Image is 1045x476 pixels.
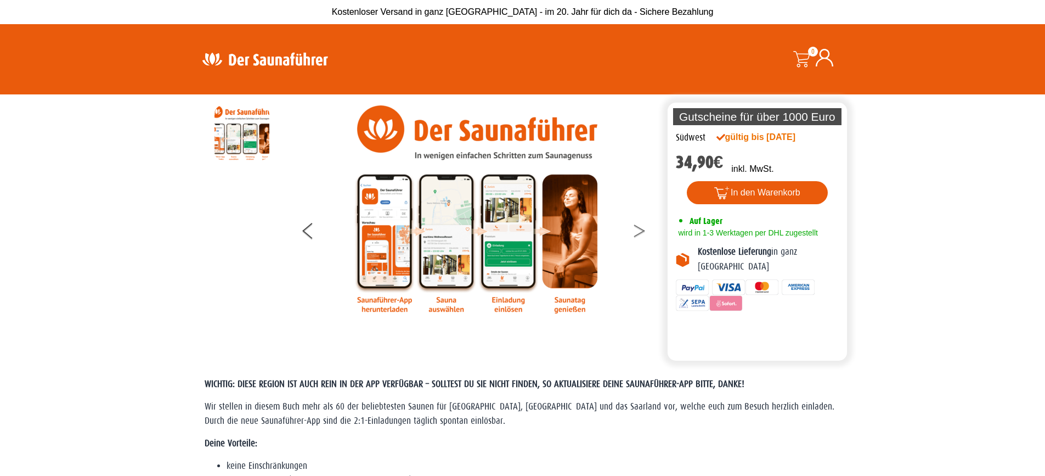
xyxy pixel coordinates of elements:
span: WICHTIG: DIESE REGION IST AUCH REIN IN DER APP VERFÜGBAR – SOLLTEST DU SIE NICHT FINDEN, SO AKTUA... [205,379,744,389]
button: In den Warenkorb [687,181,828,204]
p: inkl. MwSt. [731,163,773,176]
div: Südwest [676,131,705,145]
span: Kostenloser Versand in ganz [GEOGRAPHIC_DATA] - im 20. Jahr für dich da - Sichere Bezahlung [332,7,714,16]
span: € [714,152,724,172]
span: wird in 1-3 Werktagen per DHL zugestellt [676,228,818,237]
img: Anleitung7tn [214,105,269,160]
p: in ganz [GEOGRAPHIC_DATA] [698,245,839,274]
span: Auf Lager [690,216,722,226]
span: Wir stellen in diesem Buch mehr als 60 der beliebtesten Saunen für [GEOGRAPHIC_DATA], [GEOGRAPHIC... [205,401,834,426]
bdi: 34,90 [676,152,724,172]
img: Anleitung7tn [354,105,601,313]
li: keine Einschränkungen [227,459,841,473]
b: Kostenlose Lieferung [698,247,771,257]
div: gültig bis [DATE] [716,131,820,144]
p: Gutscheine für über 1000 Euro [673,108,842,125]
strong: Deine Vorteile: [205,438,257,449]
span: 0 [808,47,818,57]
